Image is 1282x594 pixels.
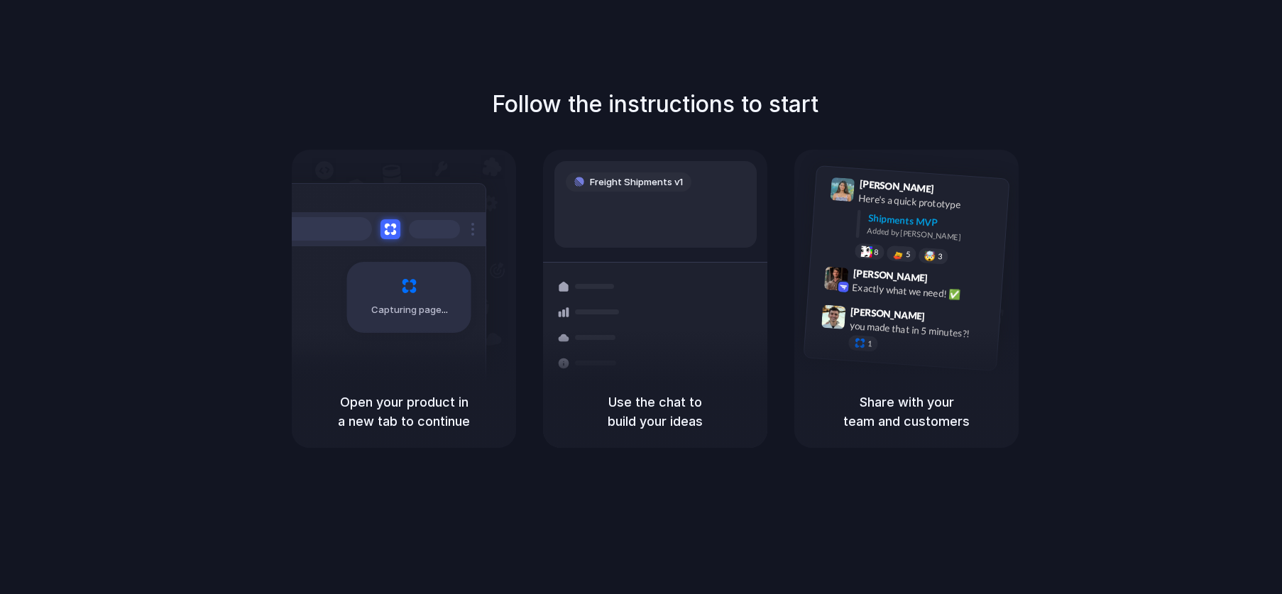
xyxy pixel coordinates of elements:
span: [PERSON_NAME] [859,176,934,197]
div: 🤯 [924,251,936,261]
h5: Open your product in a new tab to continue [309,392,499,431]
div: Here's a quick prototype [858,190,1000,214]
span: 8 [874,248,879,255]
div: you made that in 5 minutes?! [849,318,991,342]
div: Exactly what we need! ✅ [852,280,994,304]
span: 9:47 AM [929,310,958,327]
span: 9:42 AM [932,272,961,289]
span: [PERSON_NAME] [853,265,928,285]
h1: Follow the instructions to start [492,87,818,121]
span: 1 [867,340,872,348]
div: Shipments MVP [867,210,999,233]
span: [PERSON_NAME] [850,303,926,324]
span: Capturing page [371,303,450,317]
span: 5 [906,250,911,258]
div: Added by [PERSON_NAME] [867,225,997,246]
h5: Share with your team and customers [811,392,1002,431]
h5: Use the chat to build your ideas [560,392,750,431]
span: 9:41 AM [938,182,968,199]
span: Freight Shipments v1 [590,175,683,189]
span: 3 [938,252,943,260]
